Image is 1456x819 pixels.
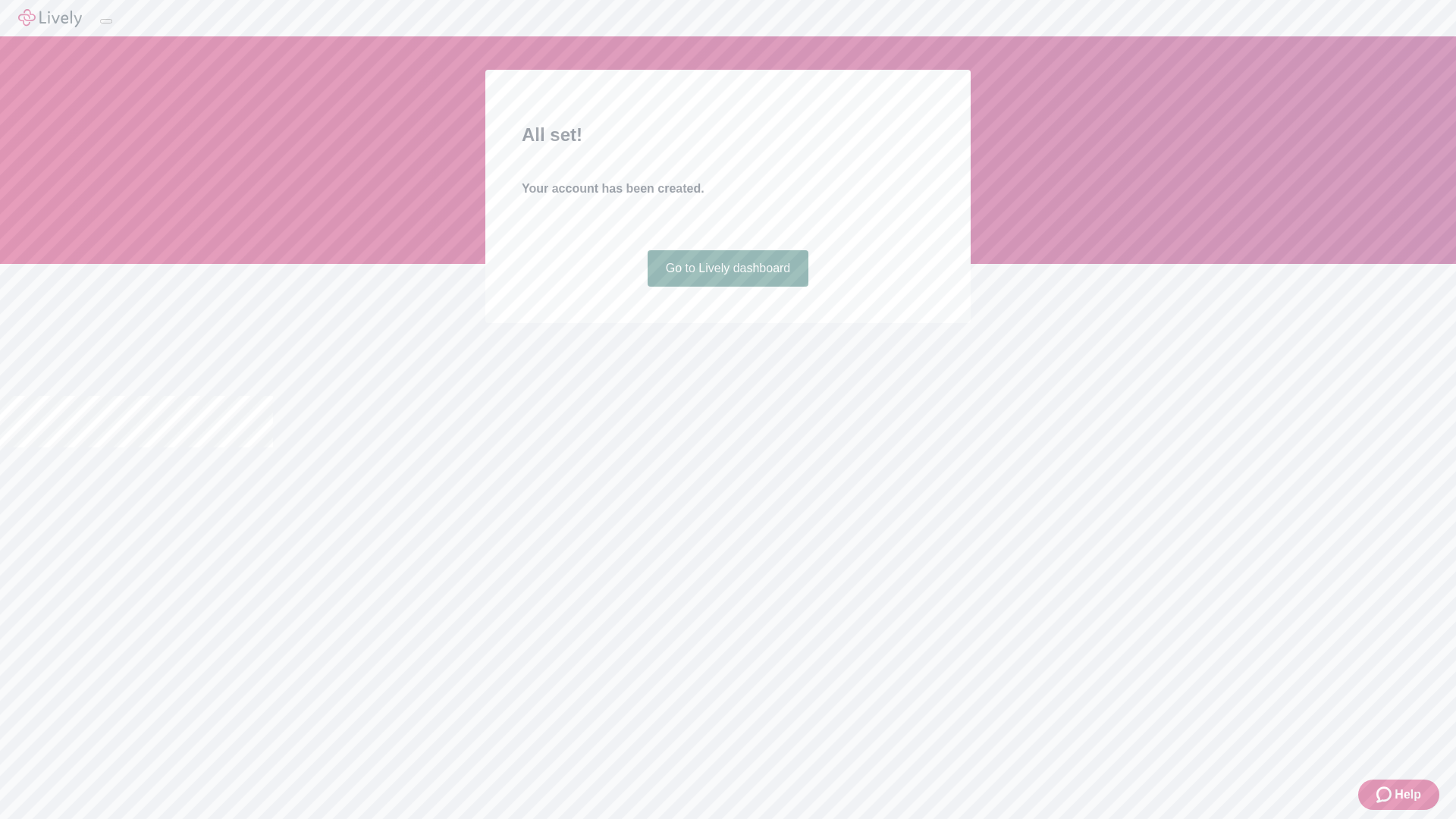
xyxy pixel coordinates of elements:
[1376,786,1395,804] svg: Zendesk support icon
[648,250,809,287] a: Go to Lively dashboard
[18,9,82,27] img: Lively
[522,121,934,149] h2: All set!
[522,180,934,198] h4: Your account has been created.
[1395,786,1421,804] span: Help
[1358,780,1439,810] button: Zendesk support iconHelp
[100,19,112,24] button: Log out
